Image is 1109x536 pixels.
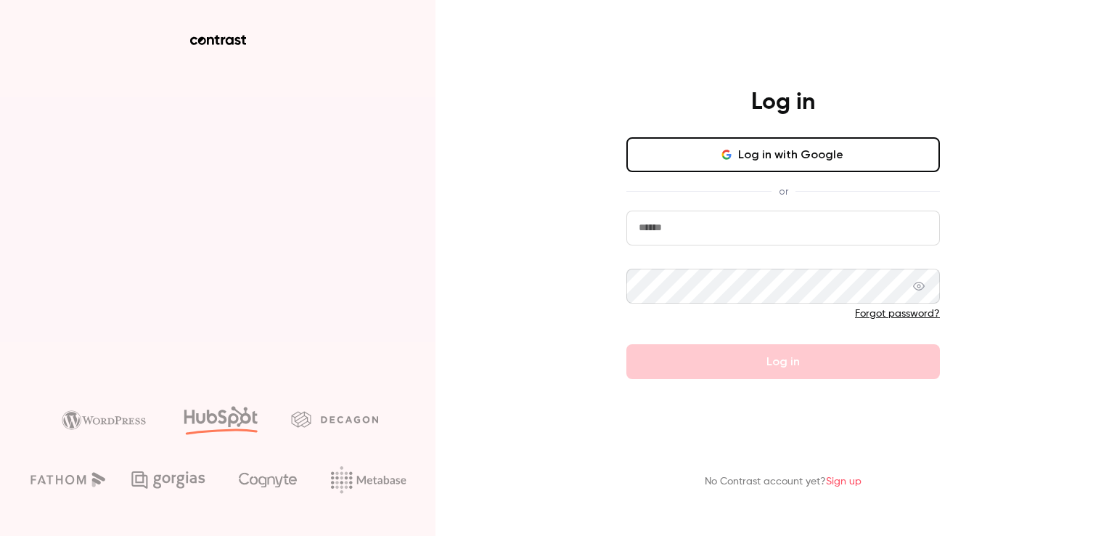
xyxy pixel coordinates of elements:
[626,137,940,172] button: Log in with Google
[772,184,795,199] span: or
[826,476,862,487] a: Sign up
[705,474,862,490] p: No Contrast account yet?
[855,309,940,319] a: Forgot password?
[751,88,815,117] h4: Log in
[291,411,378,427] img: decagon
